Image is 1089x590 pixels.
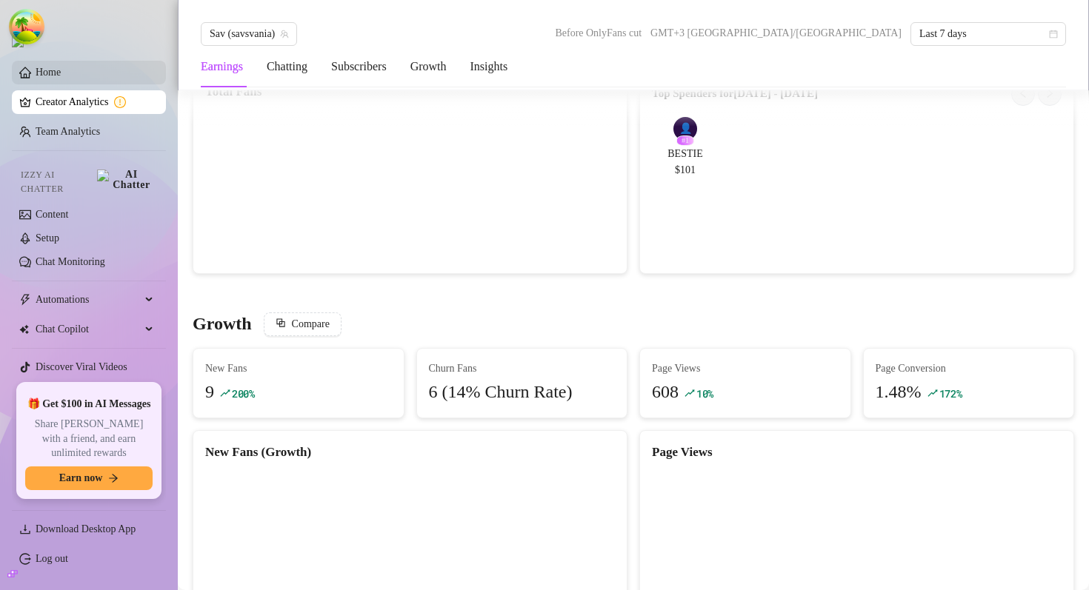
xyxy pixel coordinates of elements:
[21,168,91,196] span: Izzy AI Chatter
[205,82,615,102] div: Total Fans
[36,232,59,244] a: Setup
[1049,30,1058,38] span: calendar
[232,386,255,400] span: 200 %
[928,388,938,398] span: rise
[36,256,105,267] a: Chat Monitoring
[650,22,902,44] span: GMT+3 [GEOGRAPHIC_DATA]/[GEOGRAPHIC_DATA]
[205,361,392,377] span: New Fans
[36,90,154,114] a: Creator Analytics exclamation-circle
[470,58,508,76] div: Insights
[276,318,286,328] span: block
[696,386,713,400] span: 10 %
[652,378,679,406] div: 608
[36,318,141,341] span: Chat Copilot
[97,170,154,190] img: AI Chatter
[36,288,141,312] span: Automations
[19,294,31,306] span: thunderbolt
[673,117,697,141] div: 👤
[652,85,818,103] article: Top Spenders for [DATE] - [DATE]
[25,466,153,490] button: Earn nowarrow-right
[210,23,288,45] span: Sav (savsvania)
[205,443,615,463] div: New Fans (Growth)
[292,318,330,330] span: Compare
[939,386,962,400] span: 172 %
[429,378,616,406] div: 6 (14% Churn Rate)
[876,361,1062,377] span: Page Conversion
[685,388,695,398] span: rise
[36,209,68,220] a: Content
[7,569,18,579] span: build
[36,126,100,137] a: Team Analytics
[19,523,31,535] span: download
[19,324,29,335] img: Chat Copilot
[27,397,151,412] span: 🎁 Get $100 in AI Messages
[331,58,387,76] div: Subscribers
[675,162,696,178] span: $101
[876,378,922,406] div: 1.48%
[652,361,839,377] span: Page Views
[36,553,68,564] a: Log out
[36,67,61,78] a: Home
[919,23,1057,45] span: Last 7 days
[410,58,447,76] div: Growth
[652,443,1062,463] div: Page Views
[652,146,719,162] span: BESTIE
[555,22,642,44] span: Before OnlyFans cut
[36,361,127,372] a: Discover Viral Videos
[220,388,230,398] span: rise
[108,473,119,483] span: arrow-right
[12,12,41,41] button: Open Tanstack query devtools
[264,312,342,336] button: Compare
[267,58,307,76] div: Chatting
[59,472,103,484] span: Earn now
[36,523,136,534] span: Download Desktop App
[201,58,243,76] div: Earnings
[429,361,616,377] span: Churn Fans
[193,312,252,336] h3: Growth
[25,417,153,460] span: Share [PERSON_NAME] with a friend, and earn unlimited rewards
[205,378,214,406] div: 9
[676,135,694,146] div: # 1
[280,30,289,38] span: team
